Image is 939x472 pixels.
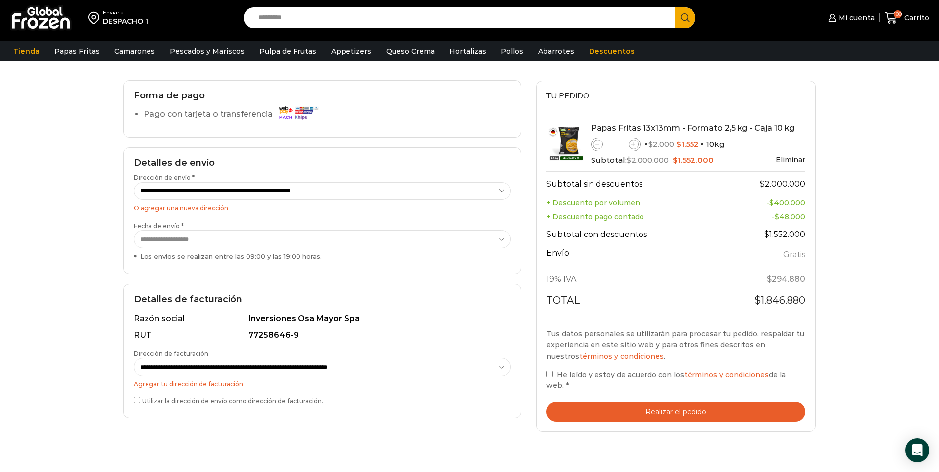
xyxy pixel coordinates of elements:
span: He leído y estoy de acuerdo con los de la web. [546,370,786,390]
p: Tus datos personales se utilizarán para procesar tu pedido, respaldar tu experiencia en este siti... [546,329,806,362]
div: Inversiones Osa Mayor Spa [248,313,505,325]
a: términos y condiciones [684,370,769,379]
div: Enviar a [103,9,148,16]
a: Hortalizas [445,42,491,61]
bdi: 1.846.880 [754,294,805,306]
td: - [721,210,805,224]
a: términos y condiciones [579,352,664,361]
span: $ [760,179,765,189]
bdi: 2.000.000 [627,155,669,165]
button: Search button [675,7,695,28]
img: address-field-icon.svg [88,9,103,26]
div: × × 10kg [591,138,806,151]
span: Carrito [902,13,929,23]
a: Eliminar [776,155,805,164]
abbr: requerido [566,381,569,390]
bdi: 48.000 [775,212,805,221]
bdi: 2.000 [648,140,674,149]
bdi: 1.552 [676,140,699,149]
a: Tienda [8,42,45,61]
img: Pago con tarjeta o transferencia [276,104,320,121]
label: Dirección de facturación [134,349,511,376]
th: 19% IVA [546,268,721,291]
select: Dirección de facturación [134,358,511,376]
input: Utilizar la dirección de envío como dirección de facturación. [134,397,140,403]
th: Subtotal sin descuentos [546,172,721,196]
a: Appetizers [326,42,376,61]
label: Pago con tarjeta o transferencia [144,106,323,123]
div: Subtotal: [591,155,806,166]
bdi: 2.000.000 [760,179,805,189]
span: 100 [894,10,902,18]
label: Gratis [783,248,805,262]
div: Los envíos se realizan entre las 09:00 y las 19:00 horas. [134,252,511,261]
a: Abarrotes [533,42,579,61]
bdi: 1.552.000 [764,230,805,239]
th: Subtotal con descuentos [546,224,721,246]
div: RUT [134,330,247,341]
select: Fecha de envío * Los envíos se realizan entre las 09:00 y las 19:00 horas. [134,230,511,248]
th: + Descuento por volumen [546,196,721,210]
a: Queso Crema [381,42,440,61]
th: + Descuento pago contado [546,210,721,224]
span: $ [673,155,678,165]
span: $ [676,140,681,149]
a: Pollos [496,42,528,61]
bdi: 400.000 [769,198,805,207]
span: Tu pedido [546,91,589,101]
a: Mi cuenta [826,8,874,28]
label: Utilizar la dirección de envío como dirección de facturación. [134,395,511,405]
span: $ [754,294,761,306]
div: Razón social [134,313,247,325]
a: 100 Carrito [885,6,929,30]
input: Product quantity [603,139,629,150]
a: Papas Fritas 13x13mm - Formato 2,5 kg - Caja 10 kg [591,123,794,133]
select: Dirección de envío * [134,182,511,200]
span: $ [648,140,653,149]
span: Mi cuenta [836,13,875,23]
input: He leído y estoy de acuerdo con lostérminos y condicionesde la web. * [546,371,553,377]
a: Papas Fritas [49,42,104,61]
span: $ [769,198,774,207]
div: DESPACHO 1 [103,16,148,26]
div: 77258646-9 [248,330,505,341]
label: Fecha de envío * [134,222,511,261]
a: Agregar tu dirección de facturación [134,380,243,388]
span: $ [767,274,772,283]
span: $ [775,212,779,221]
label: Dirección de envío * [134,173,511,200]
a: Descuentos [584,42,640,61]
h2: Detalles de facturación [134,294,511,305]
div: Open Intercom Messenger [905,438,929,462]
span: 294.880 [767,274,805,283]
th: Envío [546,246,721,268]
h2: Forma de pago [134,91,511,101]
td: - [721,196,805,210]
button: Realizar el pedido [546,402,806,422]
a: Pescados y Mariscos [165,42,249,61]
th: Total [546,290,721,316]
a: O agregar una nueva dirección [134,204,228,212]
span: $ [764,230,769,239]
a: Pulpa de Frutas [254,42,321,61]
h2: Detalles de envío [134,158,511,169]
a: Camarones [109,42,160,61]
bdi: 1.552.000 [673,155,714,165]
span: $ [627,155,631,165]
